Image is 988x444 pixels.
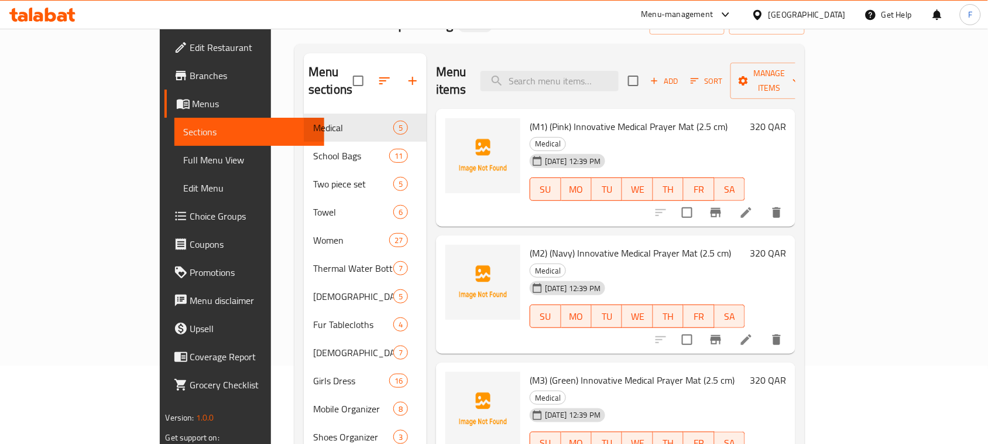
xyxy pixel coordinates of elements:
[649,74,680,88] span: Add
[313,346,393,360] span: [DEMOGRAPHIC_DATA] Stand
[164,371,325,399] a: Grocery Checklist
[394,207,407,218] span: 6
[715,177,745,201] button: SA
[730,63,809,99] button: Manage items
[659,16,715,31] span: import
[164,33,325,62] a: Edit Restaurant
[675,200,699,225] span: Select to update
[304,367,427,395] div: Girls Dress16
[390,235,407,246] span: 27
[304,114,427,142] div: Medical5
[190,378,315,392] span: Grocery Checklist
[174,146,325,174] a: Full Menu View
[394,347,407,358] span: 7
[715,305,745,328] button: SA
[313,205,393,219] span: Towel
[193,97,315,111] span: Menus
[596,308,617,325] span: TU
[394,291,407,302] span: 5
[304,395,427,423] div: Mobile Organizer8
[658,308,679,325] span: TH
[530,391,565,405] span: Medical
[394,263,407,274] span: 7
[535,181,556,198] span: SU
[561,177,592,201] button: MO
[394,122,407,134] span: 5
[304,310,427,339] div: Fur Tablecloths4
[566,308,587,325] span: MO
[313,374,389,388] span: Girls Dress
[190,40,315,54] span: Edit Restaurant
[653,177,684,201] button: TH
[530,371,735,389] span: (M3) (Green) Innovative Medical Prayer Mat (2.5 cm)
[530,264,566,278] div: Medical
[164,258,325,286] a: Promotions
[164,315,325,343] a: Upsell
[566,181,587,198] span: MO
[393,402,408,416] div: items
[627,181,648,198] span: WE
[394,404,407,415] span: 8
[719,181,740,198] span: SA
[313,121,393,135] span: Medical
[313,402,393,416] div: Mobile Organizer
[389,233,408,247] div: items
[658,181,679,198] span: TH
[763,199,791,227] button: delete
[166,410,194,425] span: Version:
[750,245,786,261] h6: 320 QAR
[688,308,709,325] span: FR
[304,170,427,198] div: Two piece set5
[622,177,653,201] button: WE
[394,319,407,330] span: 4
[530,244,731,262] span: (M2) (Navy) Innovative Medical Prayer Mat (2.5 cm)
[313,233,389,247] span: Women
[592,177,622,201] button: TU
[530,137,566,151] div: Medical
[561,305,592,328] button: MO
[184,125,315,139] span: Sections
[389,149,408,163] div: items
[739,206,753,220] a: Edit menu item
[535,308,556,325] span: SU
[164,343,325,371] a: Coverage Report
[763,326,791,354] button: delete
[530,391,566,405] div: Medical
[646,72,683,90] button: Add
[683,72,730,90] span: Sort items
[394,179,407,190] span: 5
[750,372,786,388] h6: 320 QAR
[481,71,619,91] input: search
[164,62,325,90] a: Branches
[313,177,393,191] span: Two piece set
[530,264,565,278] span: Medical
[389,374,408,388] div: items
[190,350,315,364] span: Coverage Report
[653,305,684,328] button: TH
[399,67,427,95] button: Add section
[393,205,408,219] div: items
[313,317,393,332] span: Fur Tablecloths
[596,181,617,198] span: TU
[164,230,325,258] a: Coupons
[390,151,407,162] span: 11
[313,289,393,303] div: Quran Cover
[313,261,393,275] span: Thermal Water Bottle
[393,121,408,135] div: items
[592,305,622,328] button: TU
[313,430,393,444] div: Shoes Organizer
[304,282,427,310] div: [DEMOGRAPHIC_DATA] Cover5
[641,8,713,22] div: Menu-management
[530,177,561,201] button: SU
[313,149,389,163] span: School Bags
[684,305,714,328] button: FR
[750,118,786,135] h6: 320 QAR
[174,118,325,146] a: Sections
